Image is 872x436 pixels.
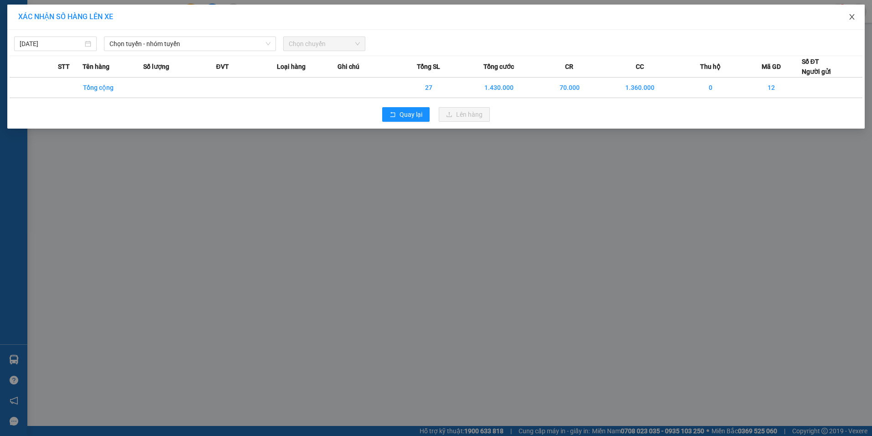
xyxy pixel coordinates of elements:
input: 14/09/2025 [20,39,83,49]
td: 1.360.000 [600,78,680,98]
span: Tên hàng [83,62,109,72]
span: Quay lại [400,109,422,119]
span: Tổng cước [483,62,514,72]
span: Số lượng [143,62,169,72]
td: 27 [398,78,459,98]
span: ĐVT [216,62,229,72]
td: 12 [741,78,802,98]
span: close [848,13,856,21]
td: Tổng cộng [83,78,143,98]
span: down [265,41,271,47]
span: Tổng SL [417,62,440,72]
span: CR [565,62,573,72]
span: Thu hộ [700,62,721,72]
span: Loại hàng [277,62,306,72]
span: Chọn chuyến [289,37,360,51]
td: 1.430.000 [459,78,540,98]
span: rollback [389,111,396,119]
td: 0 [680,78,741,98]
button: uploadLên hàng [439,107,490,122]
td: 70.000 [539,78,600,98]
button: rollbackQuay lại [382,107,430,122]
span: Mã GD [762,62,781,72]
div: Số ĐT Người gửi [802,57,831,77]
span: CC [636,62,644,72]
span: Chọn tuyến - nhóm tuyến [109,37,270,51]
span: Ghi chú [337,62,359,72]
span: STT [58,62,70,72]
span: XÁC NHẬN SỐ HÀNG LÊN XE [18,12,113,21]
button: Close [839,5,865,30]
